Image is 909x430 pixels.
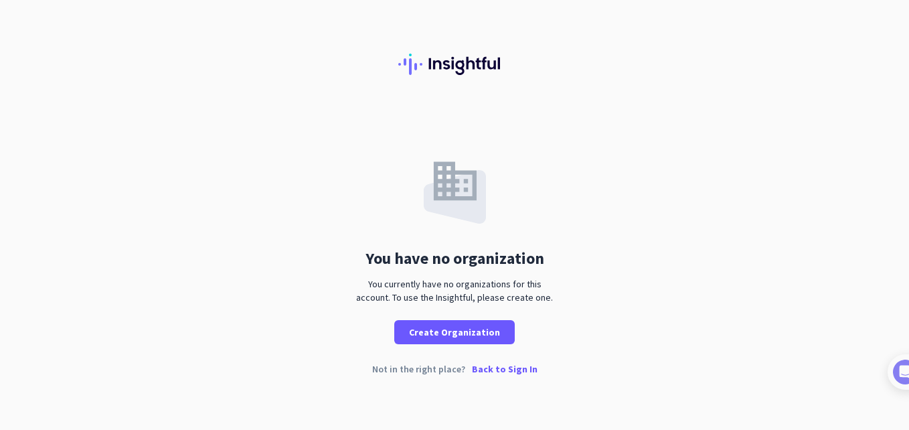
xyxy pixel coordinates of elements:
span: Create Organization [409,326,500,339]
div: You currently have no organizations for this account. To use the Insightful, please create one. [351,277,558,304]
button: Create Organization [394,320,515,344]
div: You have no organization [365,250,544,267]
img: Insightful [398,54,511,75]
p: Back to Sign In [472,364,538,374]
